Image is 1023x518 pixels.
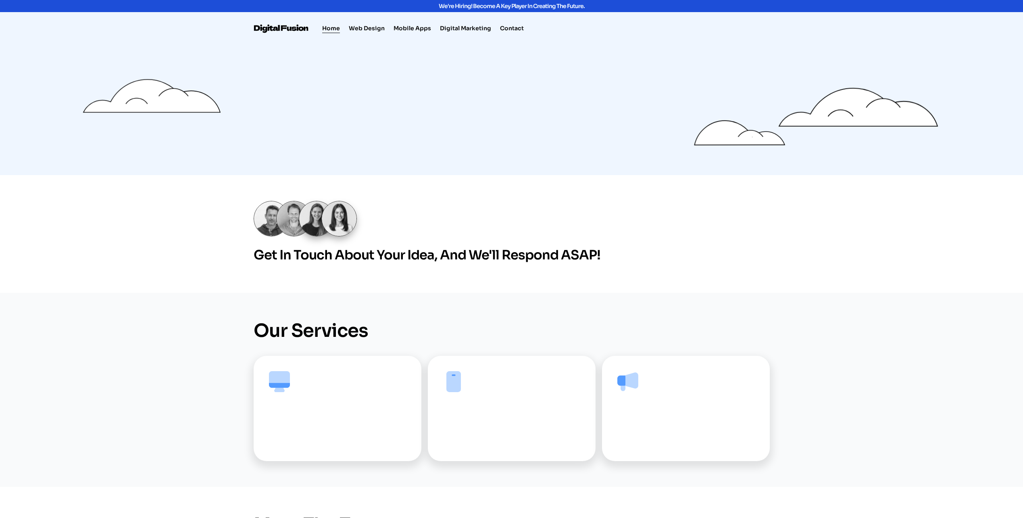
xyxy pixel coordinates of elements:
[349,23,385,33] a: Web Design
[305,3,718,9] div: We're hiring! Become a key player in creating the future.
[394,23,431,33] a: Mobile Apps
[254,243,600,267] div: Get in Touch About Your Idea, and We'll Respond ASAP!
[500,23,524,33] a: Contact
[322,23,340,33] a: Home
[254,319,770,343] h3: Our Services
[440,23,491,33] a: Digital Marketing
